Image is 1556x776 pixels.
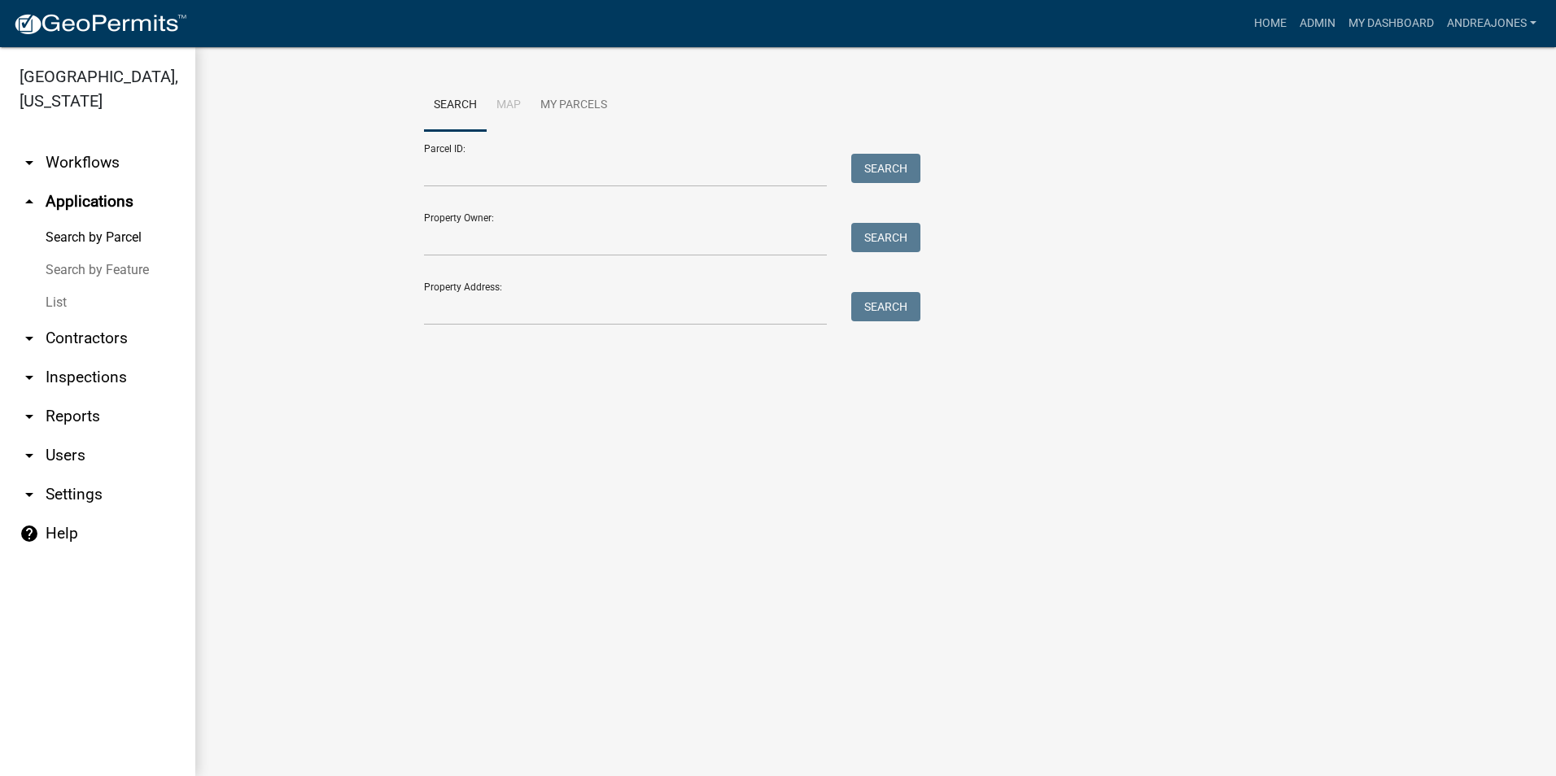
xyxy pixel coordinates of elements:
[851,223,920,252] button: Search
[20,485,39,504] i: arrow_drop_down
[20,446,39,465] i: arrow_drop_down
[20,407,39,426] i: arrow_drop_down
[1248,8,1293,39] a: Home
[20,329,39,348] i: arrow_drop_down
[20,153,39,172] i: arrow_drop_down
[531,80,617,132] a: My Parcels
[20,368,39,387] i: arrow_drop_down
[20,524,39,543] i: help
[20,192,39,211] i: arrow_drop_up
[1342,8,1440,39] a: My Dashboard
[851,292,920,321] button: Search
[851,154,920,183] button: Search
[424,80,487,132] a: Search
[1440,8,1543,39] a: andreajones
[1293,8,1342,39] a: Admin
